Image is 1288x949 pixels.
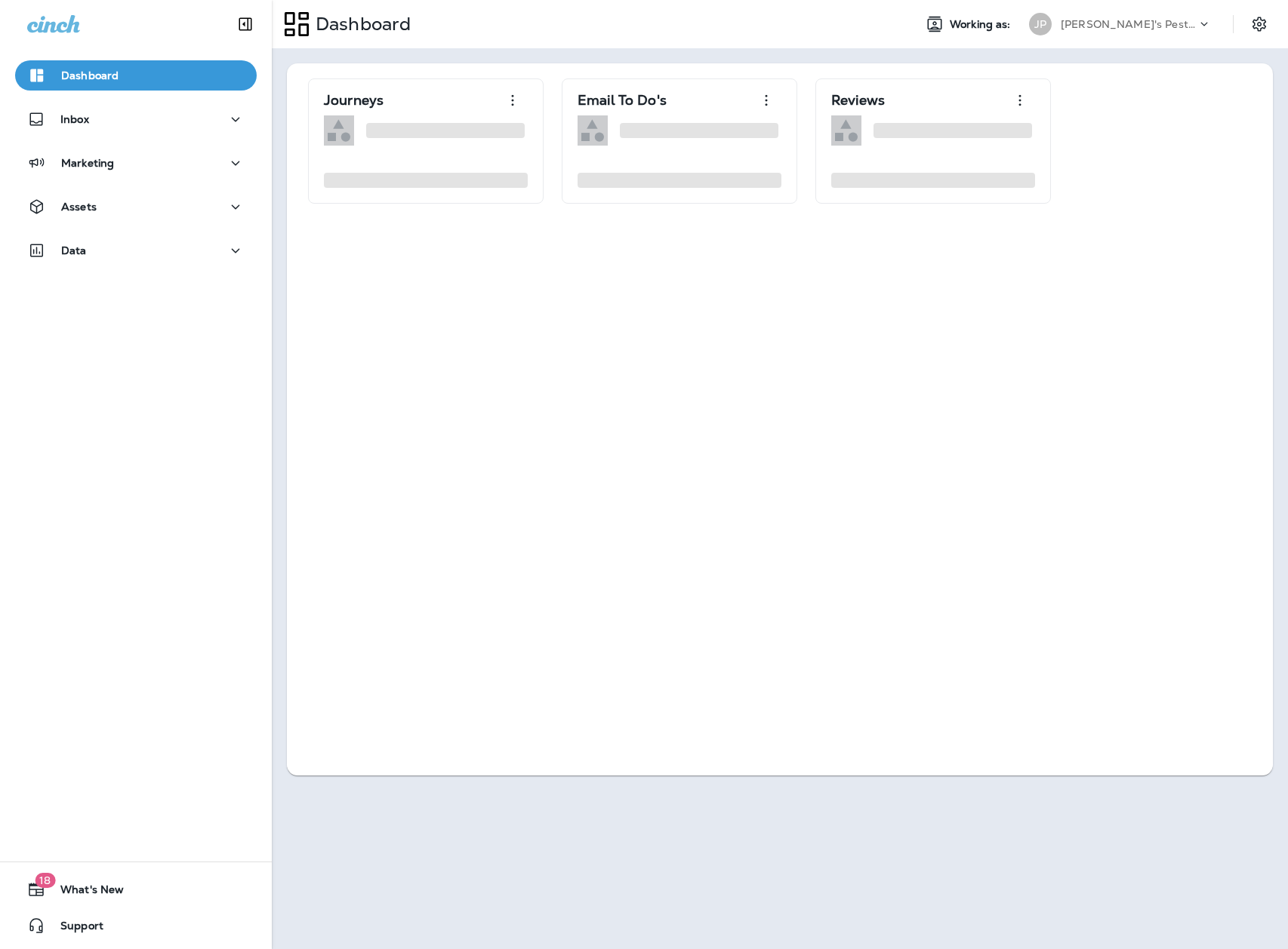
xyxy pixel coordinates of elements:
button: Inbox [15,104,257,134]
p: Data [61,244,87,256]
div: JP [1029,13,1052,35]
button: Collapse Sidebar [224,9,267,39]
p: Marketing [61,157,114,169]
button: Marketing [15,148,257,178]
button: 18What's New [15,874,257,904]
p: Inbox [60,113,89,125]
button: Data [15,235,257,266]
p: Dashboard [310,13,411,35]
p: [PERSON_NAME]'s Pest Control - [GEOGRAPHIC_DATA] [1061,18,1197,30]
span: 18 [35,873,55,888]
p: Reviews [831,93,885,108]
p: Dashboard [61,69,119,81]
span: Working as: [950,18,1014,31]
button: Dashboard [15,60,257,91]
span: Support [45,920,103,938]
button: Support [15,911,257,941]
button: Settings [1246,11,1273,38]
span: What's New [45,883,124,901]
p: Assets [61,201,97,213]
p: Journeys [324,93,384,108]
button: Assets [15,192,257,222]
p: Email To Do's [578,93,667,108]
